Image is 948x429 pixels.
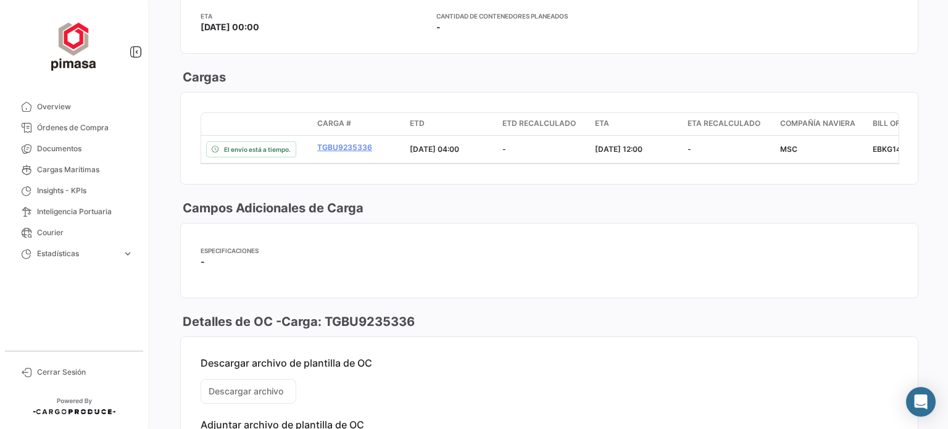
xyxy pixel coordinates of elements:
a: Inteligencia Portuaria [10,201,138,222]
span: Órdenes de Compra [37,122,133,133]
span: MSC [780,144,797,154]
span: ETA Recalculado [688,118,760,129]
span: Cerrar Sesión [37,367,133,378]
a: Courier [10,222,138,243]
datatable-header-cell: ETA [590,113,683,135]
span: - [688,144,691,154]
span: - [502,144,506,154]
span: Estadísticas [37,248,117,259]
span: ETD Recalculado [502,118,576,129]
span: [DATE] 04:00 [410,144,459,154]
datatable-header-cell: Carga # [312,113,405,135]
span: [DATE] 00:00 [201,21,259,33]
a: Documentos [10,138,138,159]
app-card-info-title: Especificaciones [201,246,549,256]
span: Carga # [317,118,351,129]
app-card-info-title: Cantidad de contenedores planeados [436,11,662,21]
h3: Detalles de OC - Carga: TGBU9235336 [180,313,415,330]
datatable-header-cell: Compañía naviera [775,113,868,135]
a: TGBU9235336 [317,142,400,153]
span: expand_more [122,248,133,259]
span: Compañía naviera [780,118,855,129]
span: El envío está a tiempo. [224,144,291,154]
p: Descargar archivo de plantilla de OC [201,357,898,369]
span: Documentos [37,143,133,154]
span: Insights - KPIs [37,185,133,196]
a: Overview [10,96,138,117]
span: Cargas Marítimas [37,164,133,175]
span: Inteligencia Portuaria [37,206,133,217]
span: ETA [595,118,609,129]
span: Overview [37,101,133,112]
span: Bill of Lading # [873,118,937,129]
datatable-header-cell: ETA Recalculado [683,113,775,135]
datatable-header-cell: ETD [405,113,497,135]
h3: Cargas [180,69,226,86]
span: - [436,21,441,33]
datatable-header-cell: ETD Recalculado [497,113,590,135]
div: Abrir Intercom Messenger [906,387,936,417]
span: - [201,256,205,267]
a: Órdenes de Compra [10,117,138,138]
span: ETD [410,118,425,129]
span: [DATE] 12:00 [595,144,642,154]
app-card-info-title: ETA [201,11,426,21]
span: Courier [37,227,133,238]
img: ff117959-d04a-4809-8d46-49844dc85631.png [43,15,105,77]
h3: Campos Adicionales de Carga [180,199,364,217]
a: Cargas Marítimas [10,159,138,180]
a: Insights - KPIs [10,180,138,201]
